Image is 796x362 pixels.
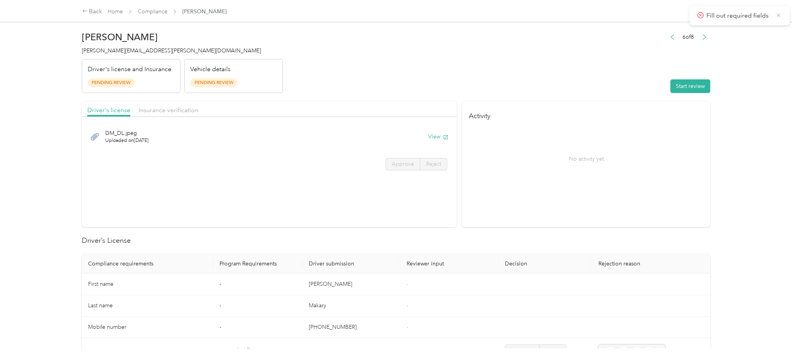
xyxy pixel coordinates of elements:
[108,8,123,15] a: Home
[303,295,401,317] td: Makary
[190,65,231,74] p: Vehicle details
[88,302,113,309] span: Last name
[82,235,711,246] h2: Driver’s License
[303,317,401,338] td: [PHONE_NUMBER]
[213,254,303,274] th: Program Requirements
[706,11,771,21] p: Fill out required fields
[400,254,499,274] th: Reviewer input
[88,347,153,354] span: Driver License expiration *
[82,254,213,274] th: Compliance requirements
[592,254,710,274] th: Rejection reason
[105,129,149,137] span: DM_DL.jpeg
[407,281,408,287] span: -
[407,324,408,330] span: -
[82,47,261,54] span: [PERSON_NAME][EMAIL_ADDRESS][PERSON_NAME][DOMAIN_NAME]
[428,133,448,141] button: View
[88,281,113,287] span: First name
[303,254,401,274] th: Driver submission
[139,106,198,114] span: Insurance verification
[213,274,303,295] td: -
[105,137,149,144] span: Uploaded on [DATE]
[511,347,533,354] span: Approve
[499,254,592,274] th: Decision
[683,33,694,41] span: 6 of 8
[407,302,408,309] span: -
[88,324,126,330] span: Mobile number
[88,78,135,87] span: Pending Review
[82,295,213,317] td: Last name
[752,318,796,362] iframe: Everlance-gr Chat Button Frame
[182,7,227,16] span: [PERSON_NAME]
[670,79,710,93] button: Start review
[546,347,560,354] span: Reject
[138,8,167,15] a: Compliance
[82,317,213,338] td: Mobile number
[87,106,130,114] span: Driver's license
[190,78,238,87] span: Pending Review
[213,295,303,317] td: -
[88,65,171,74] p: Driver's license and Insurance
[426,161,441,167] span: Reject
[407,347,408,354] span: -
[213,317,303,338] td: -
[462,101,710,126] h4: Activity
[82,32,283,43] h2: [PERSON_NAME]
[569,155,604,163] p: No activity yet
[303,274,401,295] td: [PERSON_NAME]
[82,274,213,295] td: First name
[392,161,414,167] span: Approve
[82,7,103,16] div: Back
